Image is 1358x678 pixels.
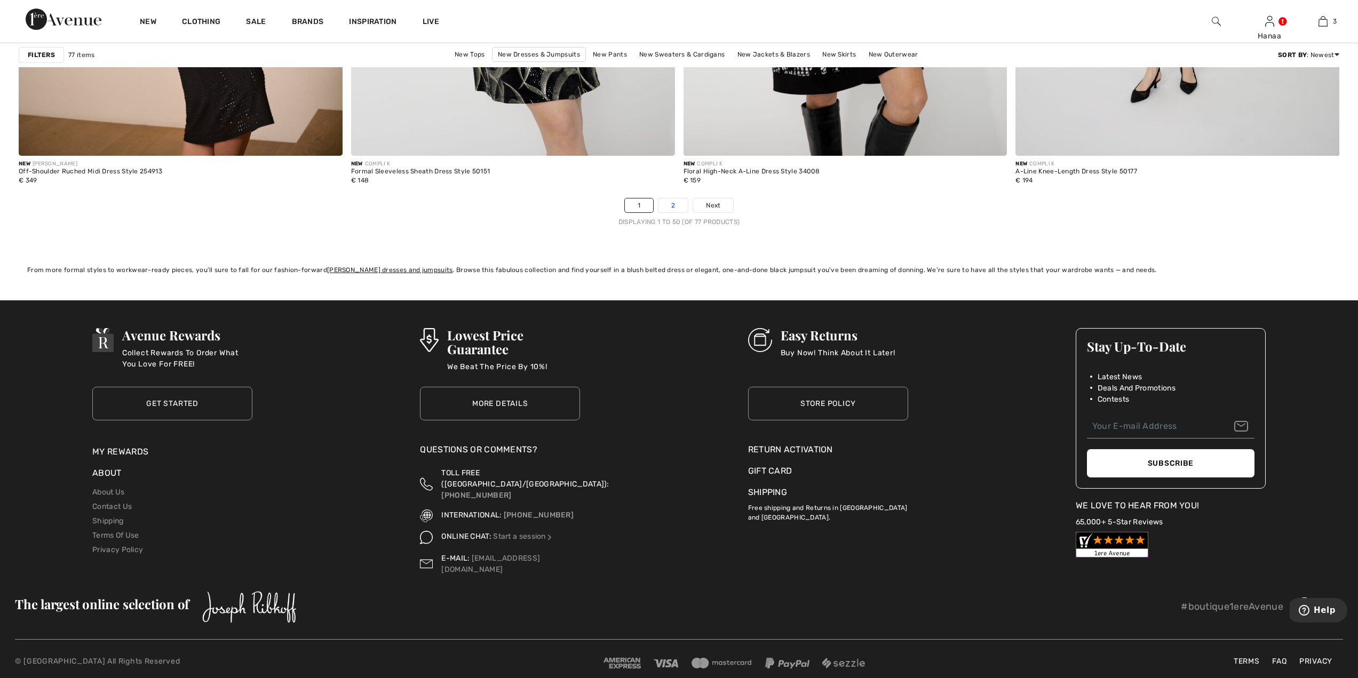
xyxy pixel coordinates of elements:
[246,17,266,28] a: Sale
[26,9,101,30] img: 1ère Avenue
[654,659,678,667] img: Visa
[447,328,581,356] h3: Lowest Price Guarantee
[748,387,908,420] a: Store Policy
[692,658,752,668] img: Mastercard
[351,168,490,176] div: Formal Sleeveless Sheath Dress Style 50151
[420,509,433,522] img: International
[658,198,688,212] a: 2
[765,658,809,668] img: Paypal
[1015,161,1027,167] span: New
[546,533,553,541] img: Online Chat
[1212,15,1221,28] img: search the website
[822,658,865,668] img: Sezzle
[684,161,695,167] span: New
[19,160,162,168] div: [PERSON_NAME]
[19,198,1339,227] nav: Page navigation
[92,531,139,540] a: Terms Of Use
[732,47,815,61] a: New Jackets & Blazers
[351,177,369,184] span: € 148
[693,198,733,212] a: Next
[420,328,438,352] img: Lowest Price Guarantee
[684,168,820,176] div: Floral High-Neck A-Line Dress Style 34008
[634,47,730,61] a: New Sweaters & Cardigans
[441,491,511,500] a: [PHONE_NUMBER]
[27,265,1331,275] div: From more formal styles to workwear-ready pieces, you’ll sure to fall for our fashion-forward . B...
[1319,15,1328,28] img: My Bag
[92,488,124,497] a: About Us
[15,595,189,612] span: The largest online selection of
[1076,532,1148,557] img: Customer Reviews
[420,387,580,420] a: More Details
[781,347,895,369] p: Buy Now! Think About It Later!
[504,511,574,520] a: [PHONE_NUMBER]
[1319,135,1328,145] img: plus_v2.svg
[92,446,148,457] a: My Rewards
[441,511,502,520] span: INTERNATIONAL:
[748,443,908,456] a: Return Activation
[1290,598,1347,625] iframe: Opens a widget where you can find more information
[92,467,252,485] div: About
[1098,382,1176,394] span: Deals And Promotions
[748,328,772,352] img: Easy Returns
[441,532,491,541] span: ONLINE CHAT:
[1015,168,1137,176] div: A-Line Knee-Length Dress Style 50177
[1087,414,1254,438] input: Your E-mail Address
[1076,499,1266,512] div: We Love To Hear From You!
[447,361,581,382] p: We Beat The Price By 10%!
[1320,597,1339,617] img: Instagram
[1098,371,1142,382] span: Latest News
[182,17,220,28] a: Clothing
[449,47,490,61] a: New Tops
[748,465,908,477] a: Gift Card
[587,47,632,61] a: New Pants
[1297,15,1349,28] a: 3
[625,198,653,212] a: 1
[420,531,433,544] img: Online Chat
[327,266,453,274] a: [PERSON_NAME] dresses and jumpsuits
[1265,15,1274,28] img: My Info
[351,161,363,167] span: New
[1015,160,1137,168] div: COMPLI K
[140,17,156,28] a: New
[292,17,324,28] a: Brands
[781,328,895,342] h3: Easy Returns
[420,443,580,461] div: Questions or Comments?
[1278,50,1339,60] div: : Newest
[684,160,820,168] div: COMPLI K
[1228,656,1265,667] a: Terms
[1087,449,1254,477] button: Subscribe
[441,554,470,563] span: E-MAIL:
[15,656,458,667] p: © [GEOGRAPHIC_DATA] All Rights Reserved
[19,168,162,176] div: Off-Shoulder Ruched Midi Dress Style 254913
[1267,656,1292,667] a: FAQ
[1265,16,1274,26] a: Sign In
[1098,394,1129,405] span: Contests
[748,499,908,522] p: Free shipping and Returns in [GEOGRAPHIC_DATA] and [GEOGRAPHIC_DATA].
[863,47,924,61] a: New Outerwear
[441,468,609,489] span: TOLL FREE ([GEOGRAPHIC_DATA]/[GEOGRAPHIC_DATA]):
[68,50,94,60] span: 77 items
[202,591,297,623] img: Joseph Ribkoff
[19,161,30,167] span: New
[92,328,114,352] img: Avenue Rewards
[349,17,396,28] span: Inspiration
[423,16,439,27] a: Live
[92,502,132,511] a: Contact Us
[1087,339,1254,353] h3: Stay Up-To-Date
[28,50,55,60] strong: Filters
[19,177,37,184] span: € 349
[351,160,490,168] div: COMPLI K
[1015,177,1033,184] span: € 194
[1292,597,1311,617] img: Facebook
[603,658,640,668] img: Amex
[748,487,787,497] a: Shipping
[492,47,586,62] a: New Dresses & Jumpsuits
[986,135,996,145] img: plus_v2.svg
[1278,51,1307,59] strong: Sort By
[654,135,664,145] img: plus_v2.svg
[322,135,331,145] img: plus_v2.svg
[493,532,553,541] a: Start a session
